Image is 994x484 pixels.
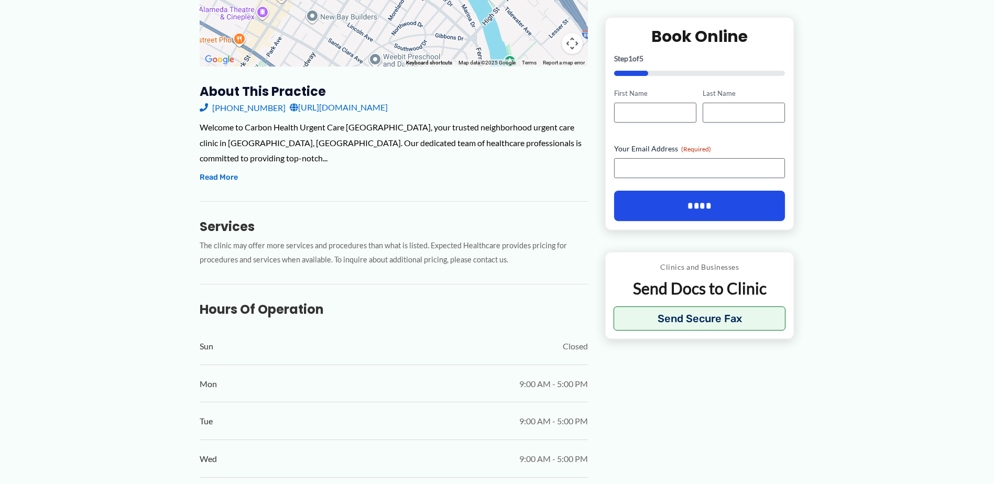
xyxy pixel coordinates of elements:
h3: Services [200,218,588,235]
p: Send Docs to Clinic [614,278,786,299]
span: 9:00 AM - 5:00 PM [519,413,588,429]
a: Terms [522,60,537,65]
span: 9:00 AM - 5:00 PM [519,376,588,392]
span: Mon [200,376,217,392]
span: Map data ©2025 Google [458,60,516,65]
img: Google [202,53,237,67]
a: [URL][DOMAIN_NAME] [290,100,388,115]
span: 5 [639,54,643,63]
p: Clinics and Businesses [614,260,786,274]
span: Wed [200,451,217,467]
label: Last Name [703,89,785,98]
p: Step of [614,55,785,62]
span: Tue [200,413,213,429]
a: Report a map error [543,60,585,65]
p: The clinic may offer more services and procedures than what is listed. Expected Healthcare provid... [200,239,588,267]
button: Keyboard shortcuts [406,59,452,67]
h3: About this practice [200,83,588,100]
div: Welcome to Carbon Health Urgent Care [GEOGRAPHIC_DATA], your trusted neighborhood urgent care cli... [200,119,588,166]
button: Read More [200,171,238,184]
span: 9:00 AM - 5:00 PM [519,451,588,467]
button: Map camera controls [562,33,583,54]
span: 1 [628,54,632,63]
label: First Name [614,89,696,98]
label: Your Email Address [614,144,785,154]
button: Send Secure Fax [614,306,786,331]
h3: Hours of Operation [200,301,588,317]
a: [PHONE_NUMBER] [200,100,286,115]
span: Sun [200,338,213,354]
h2: Book Online [614,26,785,47]
a: Open this area in Google Maps (opens a new window) [202,53,237,67]
span: (Required) [681,145,711,153]
span: Closed [563,338,588,354]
